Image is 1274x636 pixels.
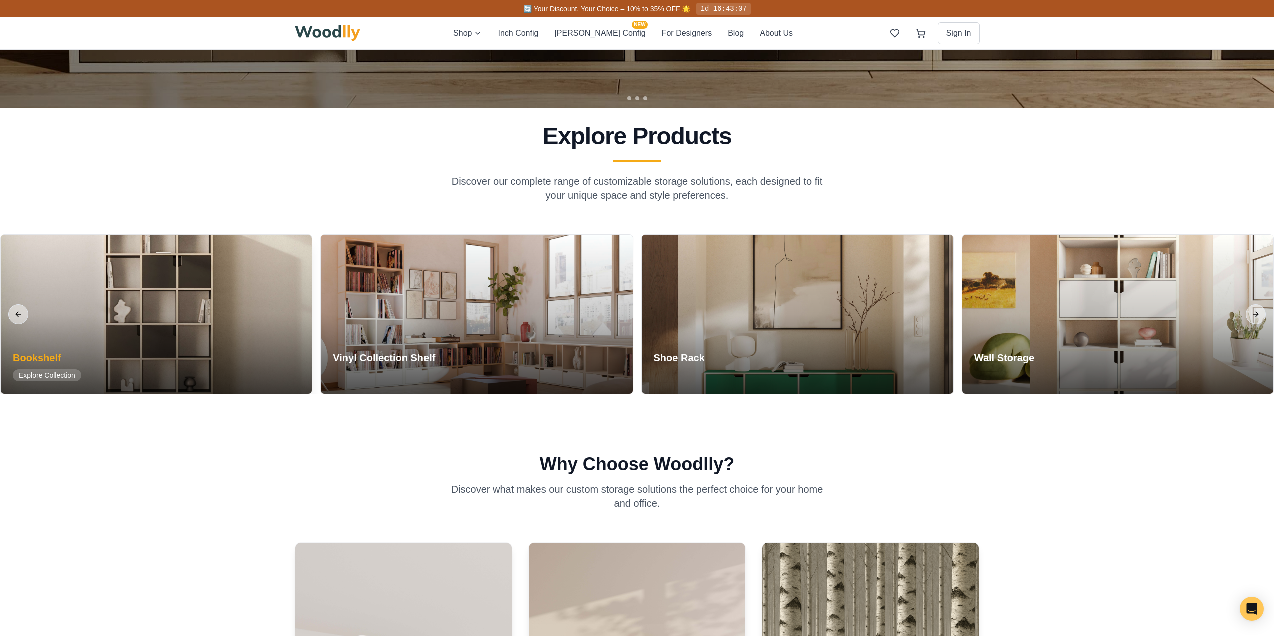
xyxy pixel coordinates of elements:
p: Discover our complete range of customizable storage solutions, each designed to fit your unique s... [445,174,829,202]
button: Blog [728,27,744,40]
h3: Shoe Rack [654,351,722,365]
div: 1d 16:43:07 [696,3,750,15]
button: Shop [453,27,482,40]
button: Sign In [938,22,980,44]
span: Explore Collection [13,369,81,381]
button: Inch Config [498,27,538,40]
h3: Wall Storage [974,351,1043,365]
span: NEW [632,21,647,29]
img: Woodlly [295,25,361,41]
button: For Designers [662,27,712,40]
h3: Bookshelf [13,351,81,365]
p: Discover what makes our custom storage solutions the perfect choice for your home and office. [445,482,829,510]
button: [PERSON_NAME] ConfigNEW [554,27,645,40]
h2: Explore Products [299,124,976,148]
h3: Vinyl Collection Shelf [333,351,435,365]
h2: Why Choose Woodlly? [295,454,980,474]
div: Open Intercom Messenger [1240,597,1264,621]
span: 🔄 Your Discount, Your Choice – 10% to 35% OFF 🌟 [523,5,690,13]
button: About Us [760,27,793,40]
